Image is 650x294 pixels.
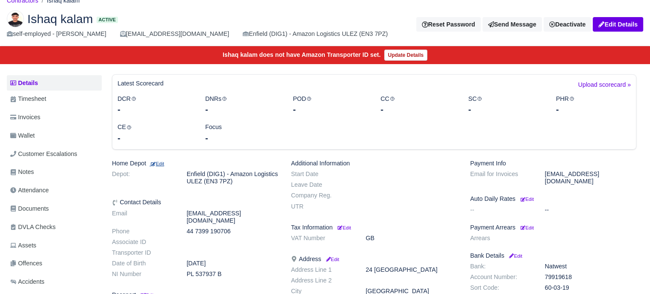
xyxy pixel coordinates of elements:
dt: Phone [106,228,180,235]
dt: Bank: [464,263,538,270]
dt: VAT Number [285,235,359,242]
dt: UTR [285,203,359,210]
a: Deactivate [544,17,591,32]
button: Reset Password [416,17,480,32]
a: Notes [7,164,102,180]
span: Wallet [10,131,35,141]
a: Invoices [7,109,102,126]
h6: Home Depot [112,160,278,167]
dt: Account Number: [464,273,538,281]
iframe: Chat Widget [497,195,650,294]
div: - [380,103,455,115]
dt: Start Date [285,171,359,178]
small: Edit [338,225,351,230]
dd: GB [359,235,464,242]
a: Update Details [384,50,427,61]
div: [EMAIL_ADDRESS][DOMAIN_NAME] [120,29,229,39]
dd: [DATE] [180,260,285,267]
dt: Address Line 1 [285,266,359,273]
div: POD [286,94,374,116]
a: Edit [324,256,339,262]
dd: 24 [GEOGRAPHIC_DATA] [359,266,464,273]
h6: Address [291,256,457,263]
div: - [205,103,280,115]
a: Documents [7,200,102,217]
dt: Email for Invoices [464,171,538,185]
dt: Transporter ID [106,249,180,256]
dd: Enfield (DIG1) - Amazon Logistics ULEZ (EN3 7PZ) [180,171,285,185]
span: Offences [10,259,42,268]
span: Timesheet [10,94,46,104]
div: DNRs [199,94,286,116]
a: Send Message [482,17,542,32]
dt: -- [464,206,538,214]
a: Edit [336,224,351,231]
a: DVLA Checks [7,219,102,235]
dt: Associate ID [106,238,180,246]
span: Accidents [10,277,44,287]
span: Active [97,17,118,23]
a: Edit Details [593,17,643,32]
div: DCR [111,94,199,116]
h6: Auto Daily Rates [470,195,636,203]
span: Notes [10,167,34,177]
span: Assets [10,241,36,250]
a: Details [7,75,102,91]
div: Ishaq kalam [0,3,650,46]
h6: Bank Details [470,252,636,259]
dt: NI Number [106,270,180,278]
span: DVLA Checks [10,222,56,232]
h6: Tax Information [291,224,457,231]
dt: Sort Code: [464,284,538,291]
a: Timesheet [7,91,102,107]
a: Attendance [7,182,102,199]
a: Edit [150,160,164,167]
span: Ishaq kalam [27,13,93,25]
div: SC [462,94,550,116]
a: Customer Escalations [7,146,102,162]
span: Customer Escalations [10,149,77,159]
dt: Company Reg. [285,192,359,199]
dt: Leave Date [285,181,359,188]
a: Upload scorecard » [578,80,631,94]
a: Wallet [7,127,102,144]
div: Enfield (DIG1) - Amazon Logistics ULEZ (EN3 7PZ) [243,29,388,39]
div: - [118,132,192,144]
span: Invoices [10,112,40,122]
dt: Depot: [106,171,180,185]
small: Edit [324,257,339,262]
a: Accidents [7,273,102,290]
div: - [556,103,631,115]
dd: [EMAIL_ADDRESS][DOMAIN_NAME] [180,210,285,224]
dd: PL 537937 B [180,270,285,278]
h6: Contact Details [112,199,278,206]
dt: Date of Birth [106,260,180,267]
h6: Payment Info [470,160,636,167]
div: - [118,103,192,115]
dt: Address Line 2 [285,277,359,284]
div: - [468,103,543,115]
dt: Email [106,210,180,224]
small: Edit [150,161,164,166]
h6: Additional Information [291,160,457,167]
h6: Latest Scorecard [118,80,164,87]
dt: Arrears [464,235,538,242]
a: Offences [7,255,102,272]
div: PHR [550,94,637,116]
div: CE [111,122,199,144]
dd: [EMAIL_ADDRESS][DOMAIN_NAME] [538,171,643,185]
div: Focus [199,122,286,144]
h6: Payment Arrears [470,224,636,231]
div: - [205,132,280,144]
div: CC [374,94,462,116]
span: Documents [10,204,49,214]
dd: 44 7399 190706 [180,228,285,235]
div: - [293,103,368,115]
a: Assets [7,237,102,254]
div: self-employed - [PERSON_NAME] [7,29,106,39]
span: Attendance [10,185,49,195]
